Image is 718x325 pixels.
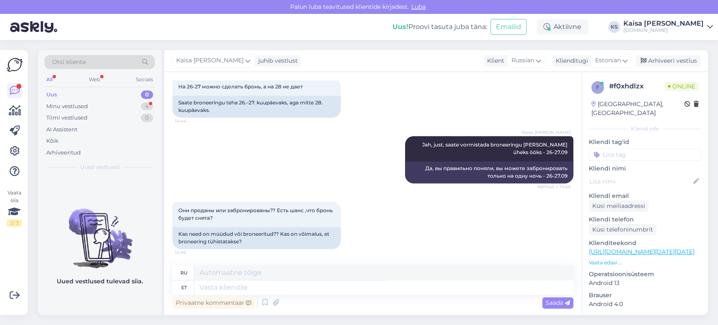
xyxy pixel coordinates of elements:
[392,22,487,32] div: Proovi tasuta juba täna:
[172,297,254,309] div: Privaatne kommentaar
[87,74,102,85] div: Web
[589,164,701,173] p: Kliendi nimi
[623,20,704,27] div: Kaisa [PERSON_NAME]
[392,23,408,31] b: Uus!
[46,125,77,134] div: AI Assistent
[522,129,571,136] span: Kaisa [PERSON_NAME]
[589,177,692,186] input: Lisa nimi
[7,189,22,227] div: Vaata siia
[537,19,588,35] div: Aktiivne
[589,300,701,309] p: Android 4.0
[665,82,699,91] span: Online
[589,259,701,266] p: Vaata edasi ...
[134,74,155,85] div: Socials
[80,163,119,171] span: Uued vestlused
[596,84,599,91] span: f
[589,239,701,248] p: Klienditeekond
[141,114,153,122] div: 0
[172,96,341,117] div: Saate broneeringu teha 26.–27. kuupäevaks, aga mitte 28. kuupäevaks.
[422,141,569,155] span: Jah, just, saate vormistada broneeringu [PERSON_NAME] üheks ööks - 26-27.09
[52,58,86,67] span: Otsi kliente
[589,270,701,279] p: Operatsioonisüsteem
[589,248,694,256] a: [URL][DOMAIN_NAME][DATE][DATE]
[538,184,571,190] span: Nähtud ✓ 14:45
[589,291,701,300] p: Brauser
[490,19,527,35] button: Emailid
[46,91,57,99] div: Uus
[141,102,153,111] div: 4
[178,83,303,90] span: На 26-27 можно сделать бронь, а на 28 не дает
[45,74,54,85] div: All
[175,249,207,256] span: 14:46
[589,200,649,212] div: Küsi meiliaadressi
[405,161,573,183] div: Да, вы правильно поняли, вы можете забронировать только на одну ночь - 26-27.09
[589,148,701,161] input: Lisa tag
[141,91,153,99] div: 0
[178,207,334,221] span: Они проданы или забронированы?? Есть шанс ,что бронь будет снята?
[175,118,207,124] span: 14:44
[589,279,701,288] p: Android 13
[46,114,87,122] div: Tiimi vestlused
[172,227,341,249] div: Kas need on müüdud või broneeritud?? Kas on võimalus, et broneering tühistatakse?
[57,277,143,286] p: Uued vestlused tulevad siia.
[7,57,23,73] img: Askly Logo
[589,138,701,147] p: Kliendi tag'id
[546,299,570,306] span: Saada
[608,21,620,33] div: KS
[623,27,704,34] div: [DOMAIN_NAME]
[7,219,22,227] div: 2 / 3
[409,3,428,11] span: Luba
[636,55,700,67] div: Arhiveeri vestlus
[589,215,701,224] p: Kliendi telefon
[623,20,713,34] a: Kaisa [PERSON_NAME][DOMAIN_NAME]
[46,149,81,157] div: Arhiveeritud
[589,192,701,200] p: Kliendi email
[511,56,534,65] span: Russian
[180,266,188,280] div: ru
[591,100,684,117] div: [GEOGRAPHIC_DATA], [GEOGRAPHIC_DATA]
[255,56,298,65] div: juhib vestlust
[38,194,162,269] img: No chats
[181,280,187,295] div: et
[595,56,621,65] span: Estonian
[589,125,701,133] div: Kliendi info
[589,224,657,235] div: Küsi telefoninumbrit
[484,56,504,65] div: Klient
[46,137,58,145] div: Kõik
[46,102,88,111] div: Minu vestlused
[552,56,588,65] div: Klienditugi
[609,81,665,91] div: # f0xhdlzx
[176,56,244,65] span: Kaisa [PERSON_NAME]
